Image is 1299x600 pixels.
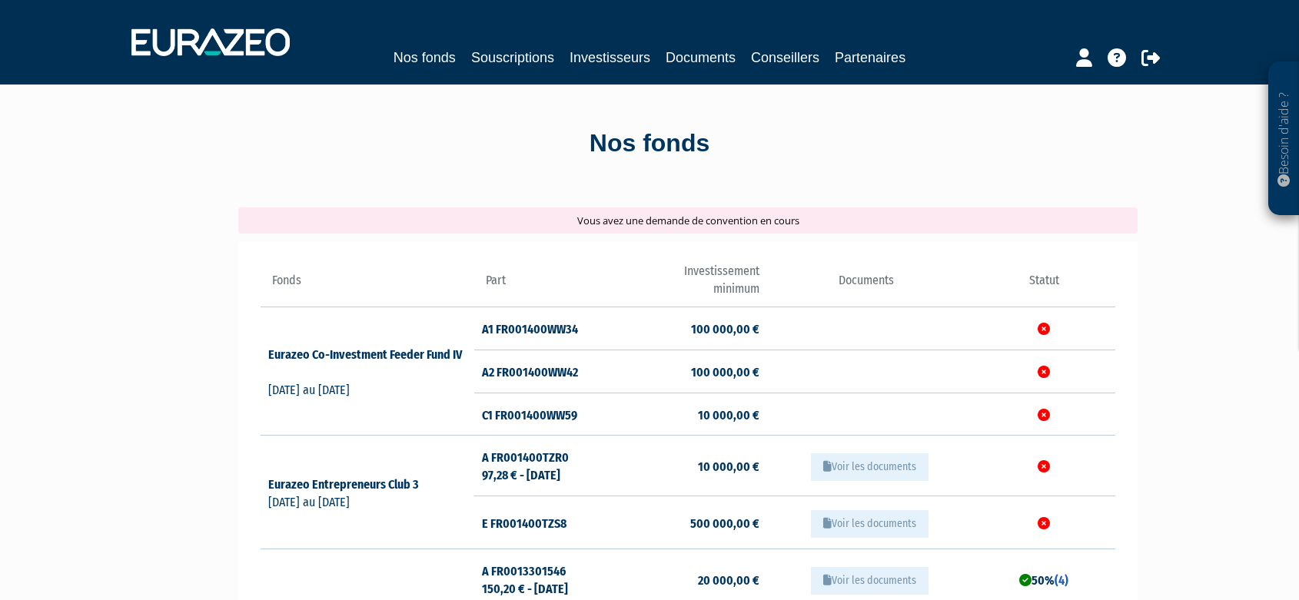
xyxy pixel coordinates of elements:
[131,28,290,56] img: 1732889491-logotype_eurazeo_blanc_rvb.png
[394,47,456,68] a: Nos fonds
[616,496,759,549] td: 500 000,00 €
[616,436,759,496] td: 10 000,00 €
[811,567,929,595] button: Voir les documents
[474,496,616,549] td: E FR001400TZS8
[474,350,616,393] td: A2 FR001400WW42
[268,383,350,397] span: [DATE] au [DATE]
[474,393,616,436] td: C1 FR001400WW59
[811,510,929,538] button: Voir les documents
[616,263,759,307] th: Investissement minimum
[1275,70,1293,208] p: Besoin d'aide ?
[616,307,759,350] td: 100 000,00 €
[261,263,474,307] th: Fonds
[474,436,616,496] td: A FR001400TZR0 97,28 € - [DATE]
[616,350,759,393] td: 100 000,00 €
[238,207,1138,234] div: Vous avez une demande de convention en cours
[474,307,616,350] td: A1 FR001400WW34
[759,263,973,307] th: Documents
[666,47,736,68] a: Documents
[268,477,433,492] a: Eurazeo Entrepreneurs Club 3
[570,47,650,68] a: Investisseurs
[751,47,819,68] a: Conseillers
[211,126,1088,161] div: Nos fonds
[268,495,350,509] span: [DATE] au [DATE]
[1055,573,1068,588] a: (4)
[811,453,929,481] button: Voir les documents
[835,47,905,68] a: Partenaires
[474,263,616,307] th: Part
[471,47,554,68] a: Souscriptions
[616,393,759,436] td: 10 000,00 €
[973,263,1115,307] th: Statut
[268,347,462,380] a: Eurazeo Co-Investment Feeder Fund IV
